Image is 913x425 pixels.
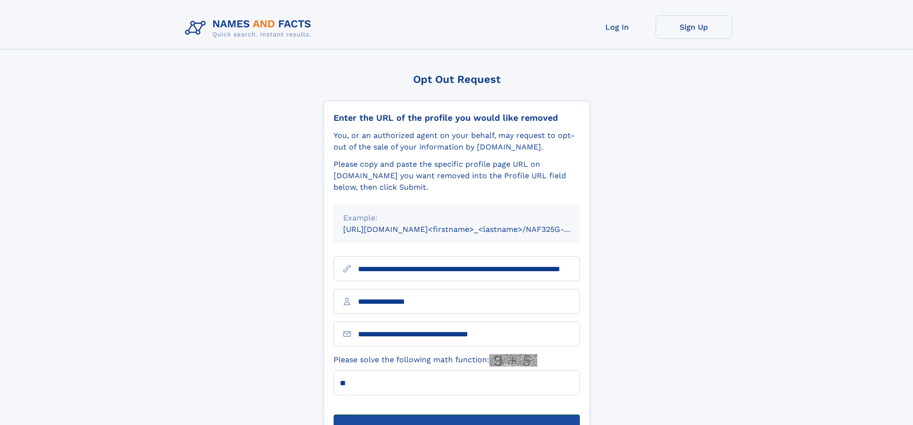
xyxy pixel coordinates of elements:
div: Example: [343,212,570,224]
div: Enter the URL of the profile you would like removed [334,113,580,123]
img: Logo Names and Facts [181,15,319,41]
div: You, or an authorized agent on your behalf, may request to opt-out of the sale of your informatio... [334,130,580,153]
a: Log In [579,15,656,39]
div: Please copy and paste the specific profile page URL on [DOMAIN_NAME] you want removed into the Pr... [334,159,580,193]
div: Opt Out Request [324,73,590,85]
a: Sign Up [656,15,732,39]
label: Please solve the following math function: [334,354,537,367]
small: [URL][DOMAIN_NAME]<firstname>_<lastname>/NAF325G-xxxxxxxx [343,225,598,234]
